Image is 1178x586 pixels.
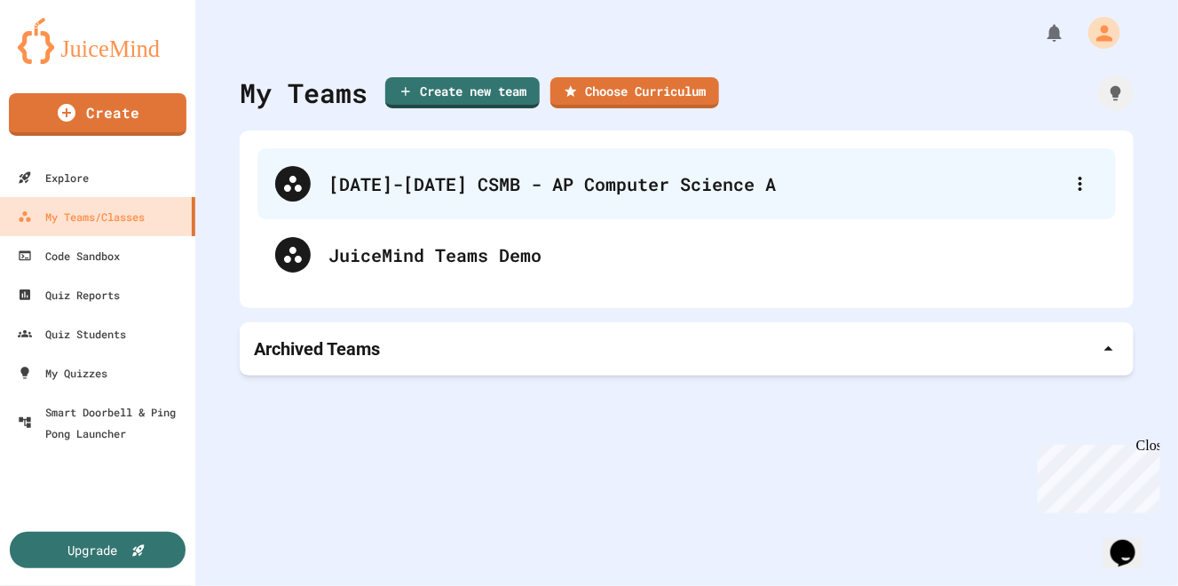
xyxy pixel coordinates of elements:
div: Code Sandbox [18,245,120,266]
div: Chat with us now!Close [7,7,123,113]
iframe: chat widget [1103,515,1160,568]
div: My Teams/Classes [18,206,145,227]
img: logo-orange.svg [18,18,178,64]
div: Upgrade [68,541,118,559]
div: My Notifications [1011,18,1070,48]
div: How it works [1098,75,1134,111]
div: [DATE]-[DATE] CSMB - AP Computer Science A [257,148,1116,219]
div: My Account [1070,12,1125,53]
a: Choose Curriculum [550,77,719,108]
p: Archived Teams [254,337,380,361]
div: JuiceMind Teams Demo [257,219,1116,290]
div: [DATE]-[DATE] CSMB - AP Computer Science A [328,170,1063,197]
a: Create [9,93,186,136]
div: My Teams [240,73,368,113]
div: JuiceMind Teams Demo [328,242,1098,268]
div: My Quizzes [18,362,107,384]
div: Quiz Students [18,323,126,344]
iframe: chat widget [1031,438,1160,513]
div: Explore [18,167,89,188]
a: Create new team [385,77,540,108]
div: Smart Doorbell & Ping Pong Launcher [18,401,188,444]
div: Quiz Reports [18,284,120,305]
